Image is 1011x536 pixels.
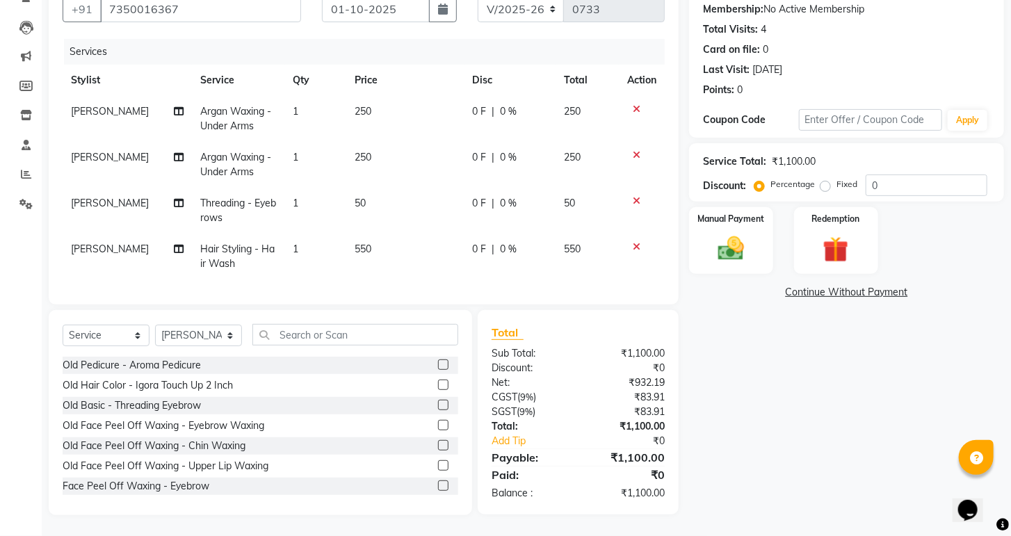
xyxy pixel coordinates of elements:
div: ₹932.19 [578,375,675,390]
div: [DATE] [752,63,782,77]
iframe: chat widget [953,480,997,522]
span: 250 [564,151,581,163]
div: Discount: [703,179,746,193]
th: Service [192,65,284,96]
span: 250 [355,105,371,117]
span: 1 [293,243,299,255]
label: Percentage [770,178,815,190]
div: Card on file: [703,42,760,57]
th: Action [619,65,665,96]
span: 0 % [501,242,517,257]
span: | [492,150,495,165]
div: Old Face Peel Off Waxing - Upper Lip Waxing [63,459,268,473]
span: [PERSON_NAME] [71,243,149,255]
span: 9% [520,391,533,403]
div: Points: [703,83,734,97]
img: _gift.svg [815,234,857,266]
div: 4 [761,22,766,37]
div: Old Face Peel Off Waxing - Eyebrow Waxing [63,419,264,433]
span: 250 [355,151,371,163]
span: 250 [564,105,581,117]
span: 0 F [473,196,487,211]
span: 0 F [473,242,487,257]
div: Payable: [481,449,579,466]
div: Total: [481,419,579,434]
div: Paid: [481,466,579,483]
label: Fixed [836,178,857,190]
a: Continue Without Payment [692,285,1001,300]
div: Last Visit: [703,63,750,77]
div: ₹83.91 [578,405,675,419]
div: Membership: [703,2,763,17]
div: 0 [763,42,768,57]
span: CGST [492,391,517,403]
span: 0 F [473,104,487,119]
div: ₹0 [578,361,675,375]
span: [PERSON_NAME] [71,197,149,209]
div: No Active Membership [703,2,990,17]
div: Discount: [481,361,579,375]
div: ( ) [481,405,579,419]
button: Apply [948,110,987,131]
th: Qty [285,65,347,96]
input: Search or Scan [252,324,458,346]
div: Face Peel Off Waxing - Eyebrow [63,479,209,494]
div: Old Basic - Threading Eyebrow [63,398,201,413]
div: Sub Total: [481,346,579,361]
span: Argan Waxing - Under Arms [200,151,271,178]
span: | [492,242,495,257]
div: Balance : [481,486,579,501]
div: ₹0 [578,466,675,483]
span: 50 [564,197,575,209]
div: Old Hair Color - Igora Touch Up 2 Inch [63,378,233,393]
span: 550 [564,243,581,255]
label: Manual Payment [697,213,764,225]
span: 1 [293,197,299,209]
div: Service Total: [703,154,766,169]
th: Stylist [63,65,192,96]
div: ₹1,100.00 [772,154,816,169]
div: ₹1,100.00 [578,346,675,361]
label: Redemption [812,213,860,225]
div: Net: [481,375,579,390]
span: Argan Waxing - Under Arms [200,105,271,132]
div: ₹1,100.00 [578,486,675,501]
span: | [492,196,495,211]
div: Old Face Peel Off Waxing - Chin Waxing [63,439,245,453]
div: ( ) [481,390,579,405]
div: Coupon Code [703,113,799,127]
span: 0 % [501,150,517,165]
span: | [492,104,495,119]
span: Total [492,325,524,340]
span: 1 [293,151,299,163]
div: ₹83.91 [578,390,675,405]
span: 0 F [473,150,487,165]
span: Hair Styling - Hair Wash [200,243,275,270]
span: 1 [293,105,299,117]
span: 0 % [501,196,517,211]
span: [PERSON_NAME] [71,151,149,163]
input: Enter Offer / Coupon Code [799,109,943,131]
div: Total Visits: [703,22,758,37]
div: Services [64,39,675,65]
span: Threading - Eyebrows [200,197,276,224]
a: Add Tip [481,434,595,448]
div: ₹1,100.00 [578,419,675,434]
th: Disc [464,65,556,96]
div: ₹0 [595,434,675,448]
div: ₹1,100.00 [578,449,675,466]
span: 9% [519,406,533,417]
span: SGST [492,405,517,418]
span: 0 % [501,104,517,119]
span: [PERSON_NAME] [71,105,149,117]
th: Total [556,65,619,96]
span: 50 [355,197,366,209]
div: 0 [737,83,743,97]
th: Price [346,65,464,96]
img: _cash.svg [710,234,752,263]
div: Old Pedicure - Aroma Pedicure [63,358,201,373]
span: 550 [355,243,371,255]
